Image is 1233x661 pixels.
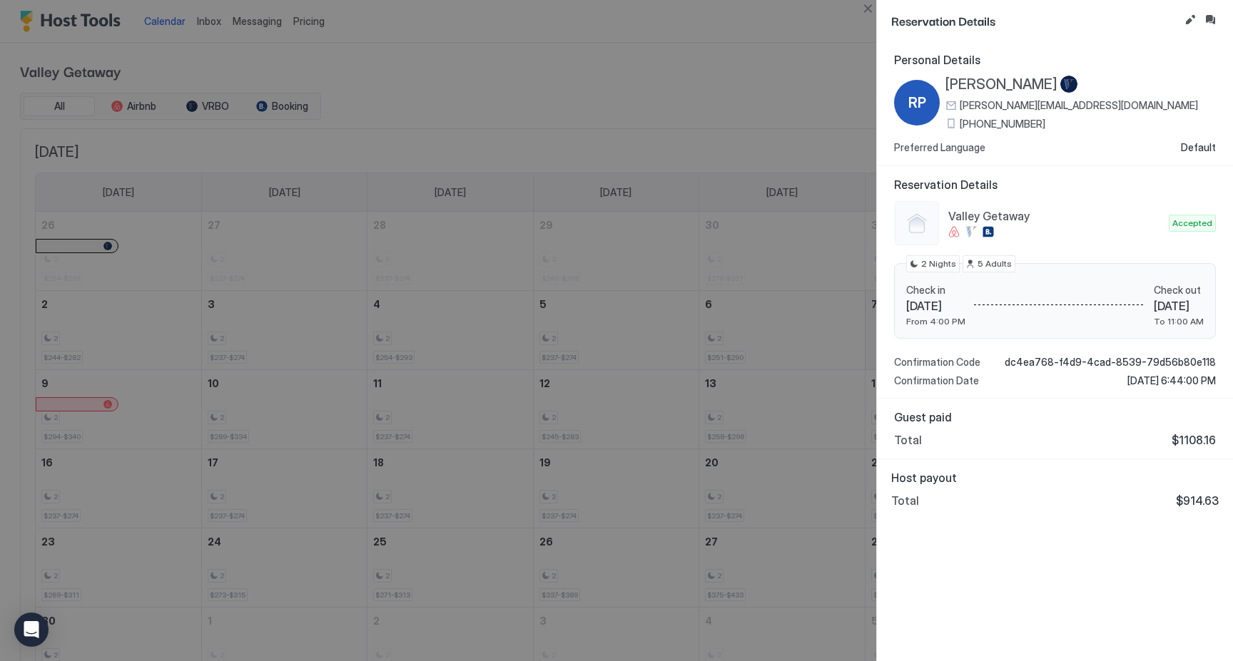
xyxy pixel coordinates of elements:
[891,471,1219,485] span: Host payout
[14,613,49,647] div: Open Intercom Messenger
[894,410,1216,424] span: Guest paid
[945,76,1057,93] span: [PERSON_NAME]
[1172,433,1216,447] span: $1108.16
[960,99,1198,112] span: [PERSON_NAME][EMAIL_ADDRESS][DOMAIN_NAME]
[906,284,965,297] span: Check in
[1005,356,1216,369] span: dc4ea768-f4d9-4cad-8539-79d56b80e118
[1181,141,1216,154] span: Default
[978,257,1012,270] span: 5 Adults
[1154,299,1204,313] span: [DATE]
[1154,316,1204,327] span: To 11:00 AM
[1176,493,1219,508] span: $914.63
[1172,217,1212,230] span: Accepted
[894,433,922,447] span: Total
[906,316,965,327] span: From 4:00 PM
[1154,284,1204,297] span: Check out
[894,356,980,369] span: Confirmation Code
[1202,11,1219,29] button: Inbox
[891,493,919,508] span: Total
[894,141,985,154] span: Preferred Language
[894,53,1216,67] span: Personal Details
[908,92,926,113] span: RP
[921,257,956,270] span: 2 Nights
[891,11,1179,29] span: Reservation Details
[906,299,965,313] span: [DATE]
[1127,374,1216,387] span: [DATE] 6:44:00 PM
[960,118,1045,130] span: [PHONE_NUMBER]
[1182,11,1199,29] button: Edit reservation
[894,178,1216,192] span: Reservation Details
[948,209,1163,223] span: Valley Getaway
[894,374,979,387] span: Confirmation Date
